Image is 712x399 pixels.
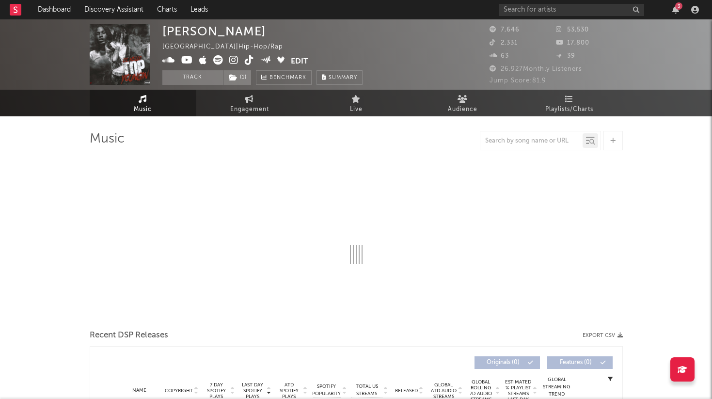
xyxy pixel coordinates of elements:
[230,104,269,115] span: Engagement
[490,66,582,72] span: 26,927 Monthly Listeners
[554,360,598,366] span: Features ( 0 )
[490,53,509,59] span: 63
[675,2,682,10] div: 3
[490,27,520,33] span: 7,646
[475,356,540,369] button: Originals(0)
[672,6,679,14] button: 3
[480,137,583,145] input: Search by song name or URL
[312,383,341,398] span: Spotify Popularity
[545,104,593,115] span: Playlists/Charts
[119,387,160,394] div: Name
[556,27,589,33] span: 53,530
[448,104,477,115] span: Audience
[516,90,623,116] a: Playlists/Charts
[196,90,303,116] a: Engagement
[351,383,382,398] span: Total US Streams
[490,78,546,84] span: Jump Score: 81.9
[90,90,196,116] a: Music
[481,360,525,366] span: Originals ( 0 )
[329,75,357,80] span: Summary
[316,70,363,85] button: Summary
[269,72,306,84] span: Benchmark
[162,70,223,85] button: Track
[303,90,410,116] a: Live
[165,388,193,394] span: Copyright
[395,388,418,394] span: Released
[90,330,168,341] span: Recent DSP Releases
[490,40,518,46] span: 2,331
[162,41,294,53] div: [GEOGRAPHIC_DATA] | Hip-Hop/Rap
[223,70,252,85] span: ( 1 )
[223,70,251,85] button: (1)
[410,90,516,116] a: Audience
[556,53,575,59] span: 39
[556,40,589,46] span: 17,800
[499,4,644,16] input: Search for artists
[547,356,613,369] button: Features(0)
[350,104,363,115] span: Live
[162,24,266,38] div: [PERSON_NAME]
[134,104,152,115] span: Music
[291,55,308,67] button: Edit
[583,333,623,338] button: Export CSV
[256,70,312,85] a: Benchmark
